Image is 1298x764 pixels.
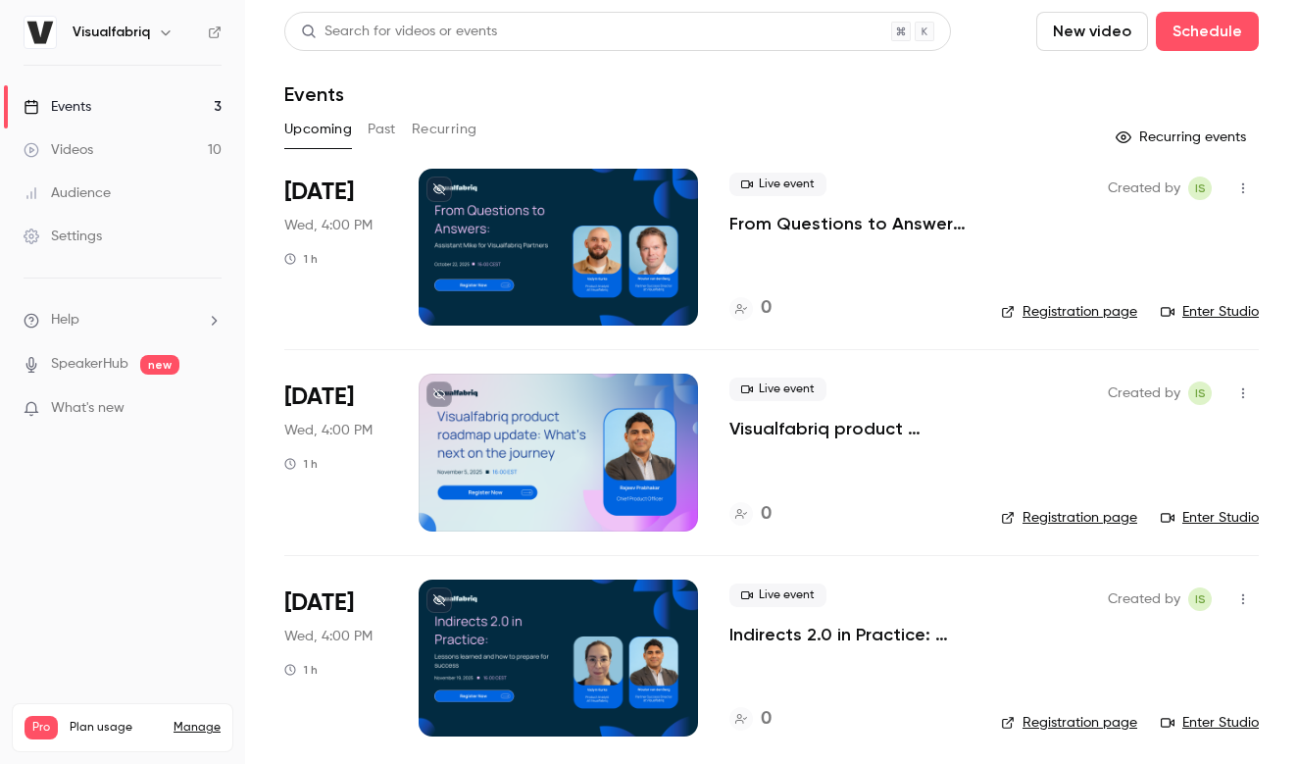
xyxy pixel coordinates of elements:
span: Itamar Seligsohn [1188,177,1212,200]
span: Live event [729,378,826,401]
iframe: Noticeable Trigger [198,400,222,418]
button: New video [1036,12,1148,51]
span: new [140,355,179,375]
span: IS [1195,177,1206,200]
button: Upcoming [284,114,352,145]
span: Itamar Seligsohn [1188,382,1212,405]
span: [DATE] [284,382,354,413]
a: 0 [729,501,772,528]
span: Plan usage [70,720,162,736]
span: Pro [25,716,58,739]
span: Live event [729,173,826,196]
a: SpeakerHub [51,354,128,375]
a: Manage [174,720,221,736]
div: Events [24,97,91,117]
li: help-dropdown-opener [24,310,222,331]
span: Live event [729,584,826,607]
img: Visualfabriq [25,17,56,48]
button: Recurring events [1107,122,1259,153]
button: Schedule [1156,12,1259,51]
a: Enter Studio [1161,713,1259,733]
span: Created by [1108,382,1180,405]
span: Help [51,310,79,331]
button: Recurring [412,114,477,145]
div: 1 h [284,251,318,267]
h6: Visualfabriq [73,23,150,42]
div: Nov 19 Wed, 4:00 PM (Europe/Amsterdam) [284,580,387,737]
div: Search for videos or events [301,22,497,42]
a: Enter Studio [1161,302,1259,322]
span: Created by [1108,177,1180,200]
span: What's new [51,398,125,419]
div: Videos [24,140,93,160]
span: Wed, 4:00 PM [284,627,373,646]
a: 0 [729,706,772,733]
h4: 0 [761,501,772,528]
a: Registration page [1001,508,1137,528]
div: Nov 5 Wed, 4:00 PM (Europe/Amsterdam) [284,374,387,531]
div: 1 h [284,662,318,678]
a: Indirects 2.0 in Practice: Lessons learned and how to prepare for success [729,623,970,646]
div: Settings [24,227,102,246]
div: 1 h [284,456,318,472]
div: Audience [24,183,111,203]
span: Wed, 4:00 PM [284,421,373,440]
a: Registration page [1001,302,1137,322]
button: Past [368,114,396,145]
h1: Events [284,82,344,106]
span: IS [1195,382,1206,405]
a: Enter Studio [1161,508,1259,528]
h4: 0 [761,706,772,733]
span: [DATE] [284,587,354,619]
h4: 0 [761,295,772,322]
span: Created by [1108,587,1180,611]
span: [DATE] [284,177,354,208]
span: IS [1195,587,1206,611]
span: Wed, 4:00 PM [284,216,373,235]
a: Visualfabriq product roadmap update: What’s next on the journey [729,417,970,440]
span: Itamar Seligsohn [1188,587,1212,611]
a: Registration page [1001,713,1137,733]
a: From Questions to Answers: Assistant [PERSON_NAME] for Visualfabriq Partners [729,212,970,235]
div: Oct 22 Wed, 4:00 PM (Europe/Amsterdam) [284,169,387,326]
a: 0 [729,295,772,322]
